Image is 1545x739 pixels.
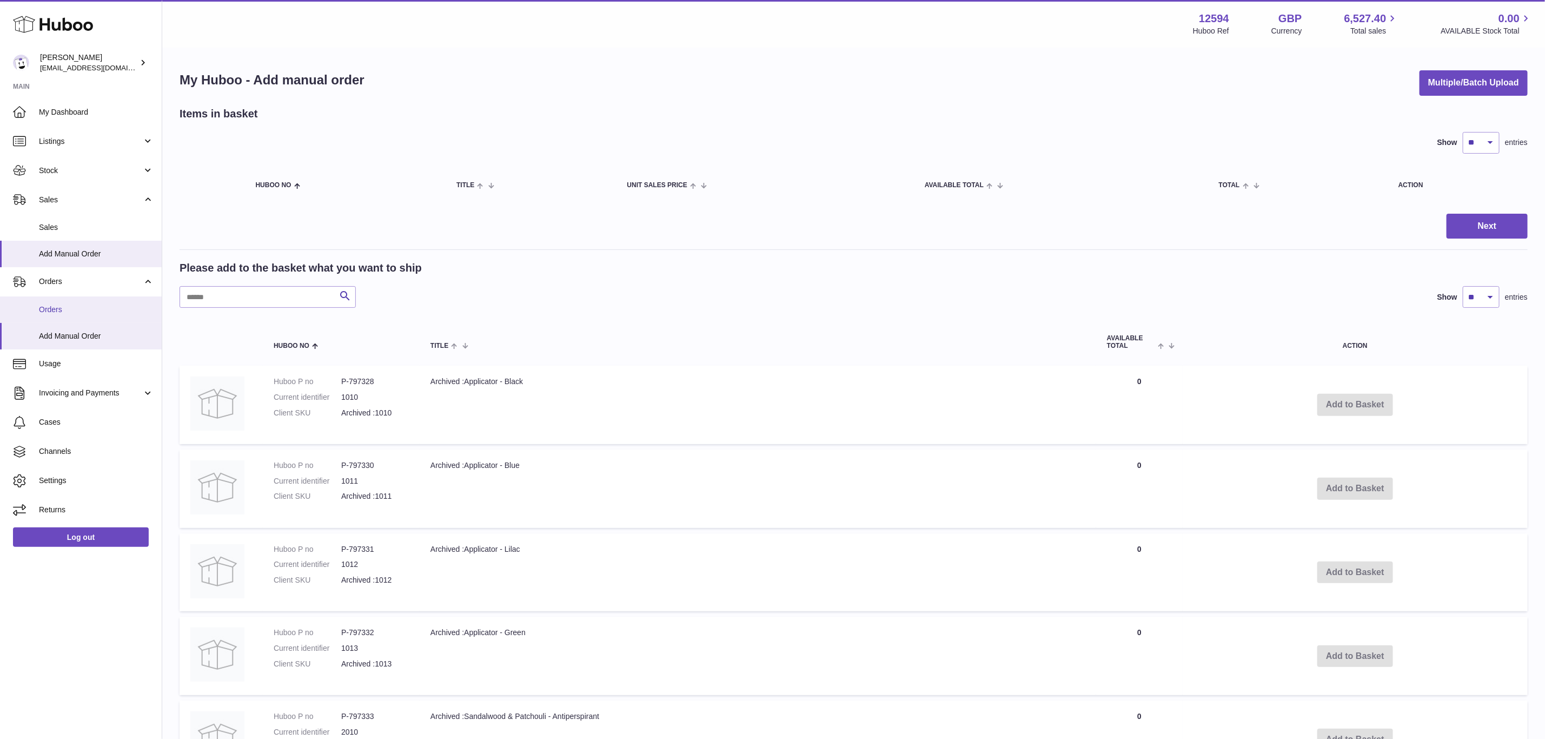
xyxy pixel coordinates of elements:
span: Channels [39,446,154,457]
span: Listings [39,136,142,147]
h2: Items in basket [180,107,258,121]
dd: P-797333 [341,711,409,722]
span: [EMAIL_ADDRESS][DOMAIN_NAME] [40,63,159,72]
span: Invoicing and Payments [39,388,142,398]
td: Archived :Applicator - Green [420,617,1096,695]
strong: 12594 [1199,11,1229,26]
span: Sales [39,222,154,233]
span: AVAILABLE Stock Total [1441,26,1532,36]
dt: Huboo P no [274,460,341,471]
dd: 1012 [341,559,409,570]
span: Orders [39,276,142,287]
span: 6,527.40 [1344,11,1387,26]
dd: 1010 [341,392,409,403]
div: [PERSON_NAME] [40,52,137,73]
span: Settings [39,476,154,486]
button: Multiple/Batch Upload [1420,70,1528,96]
span: Orders [39,305,154,315]
dt: Huboo P no [274,711,341,722]
span: Unit Sales Price [627,182,687,189]
span: Sales [39,195,142,205]
dt: Current identifier [274,476,341,486]
td: 0 [1096,617,1183,695]
td: 0 [1096,533,1183,612]
img: Archived :Applicator - Lilac [190,544,244,598]
span: Returns [39,505,154,515]
div: Currency [1271,26,1302,36]
dd: Archived :1012 [341,575,409,585]
dd: 1011 [341,476,409,486]
dt: Client SKU [274,408,341,418]
dt: Current identifier [274,727,341,737]
label: Show [1437,137,1457,148]
dt: Huboo P no [274,628,341,638]
dd: 2010 [341,727,409,737]
dt: Client SKU [274,491,341,502]
th: Action [1183,324,1528,360]
span: Add Manual Order [39,249,154,259]
span: Add Manual Order [39,331,154,341]
div: Action [1398,182,1517,189]
a: 0.00 AVAILABLE Stock Total [1441,11,1532,36]
dd: P-797328 [341,377,409,387]
span: Total sales [1350,26,1398,36]
button: Next [1447,214,1528,239]
h2: Please add to the basket what you want to ship [180,261,422,275]
span: Usage [39,359,154,369]
dt: Current identifier [274,643,341,654]
dt: Client SKU [274,575,341,585]
td: Archived :Applicator - Lilac [420,533,1096,612]
span: entries [1505,292,1528,302]
label: Show [1437,292,1457,302]
dt: Current identifier [274,392,341,403]
span: My Dashboard [39,107,154,117]
dt: Huboo P no [274,544,341,555]
a: 6,527.40 Total sales [1344,11,1399,36]
td: Archived :Applicator - Black [420,366,1096,444]
td: 0 [1096,366,1183,444]
img: internalAdmin-12594@internal.huboo.com [13,55,29,71]
h1: My Huboo - Add manual order [180,71,364,89]
span: entries [1505,137,1528,148]
dt: Current identifier [274,559,341,570]
span: AVAILABLE Total [1107,335,1155,349]
dd: Archived :1010 [341,408,409,418]
span: Title [456,182,474,189]
span: AVAILABLE Total [925,182,984,189]
dt: Client SKU [274,659,341,669]
img: Archived :Applicator - Blue [190,460,244,514]
span: 0.00 [1498,11,1520,26]
span: Total [1219,182,1240,189]
span: Cases [39,417,154,427]
dd: P-797330 [341,460,409,471]
dd: P-797331 [341,544,409,555]
div: Huboo Ref [1193,26,1229,36]
a: Log out [13,527,149,547]
td: 0 [1096,450,1183,528]
span: Huboo no [256,182,291,189]
strong: GBP [1278,11,1302,26]
dd: 1013 [341,643,409,654]
dt: Huboo P no [274,377,341,387]
img: Archived :Applicator - Black [190,377,244,431]
td: Archived :Applicator - Blue [420,450,1096,528]
dd: Archived :1013 [341,659,409,669]
img: Archived :Applicator - Green [190,628,244,682]
span: Huboo no [274,342,309,349]
dd: Archived :1011 [341,491,409,502]
span: Title [430,342,448,349]
span: Stock [39,166,142,176]
dd: P-797332 [341,628,409,638]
